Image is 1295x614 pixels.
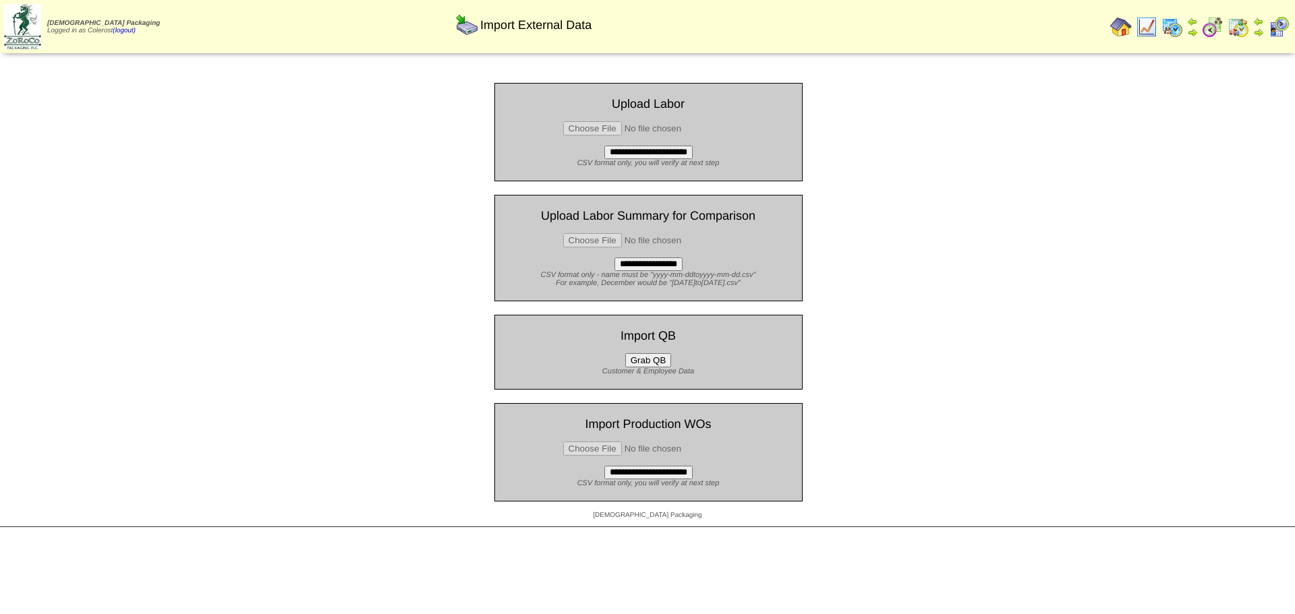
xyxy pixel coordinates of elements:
img: calendarprod.gif [1161,16,1183,38]
img: home.gif [1110,16,1132,38]
img: calendarinout.gif [1228,16,1249,38]
img: line_graph.gif [1136,16,1157,38]
img: arrowright.gif [1187,27,1198,38]
img: arrowleft.gif [1187,16,1198,27]
span: Import External Data [480,18,592,32]
img: calendarcustomer.gif [1268,16,1290,38]
span: [DEMOGRAPHIC_DATA] Packaging [593,512,701,519]
a: (logout) [113,27,136,34]
div: Import QB [505,329,792,343]
div: Import Production WOs [505,417,792,431]
div: CSV format only - name must be "yyyy-mm-ddtoyyyy-mm-dd.csv" For example, December would be "[DATE... [505,271,792,287]
div: CSV format only, you will verify at next step [505,479,792,487]
img: calendarblend.gif [1202,16,1224,38]
span: [DEMOGRAPHIC_DATA] Packaging [47,20,160,27]
img: arrowright.gif [1253,27,1264,38]
a: Grab QB [625,355,672,365]
div: Upload Labor Summary for Comparison [505,209,792,223]
div: CSV format only, you will verify at next step [505,159,792,167]
div: Customer & Employee Data [505,367,792,375]
img: import.gif [456,14,478,36]
div: Upload Labor [505,97,792,111]
span: Logged in as Colerost [47,20,160,34]
img: zoroco-logo-small.webp [4,4,41,49]
img: arrowleft.gif [1253,16,1264,27]
button: Grab QB [625,353,672,367]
